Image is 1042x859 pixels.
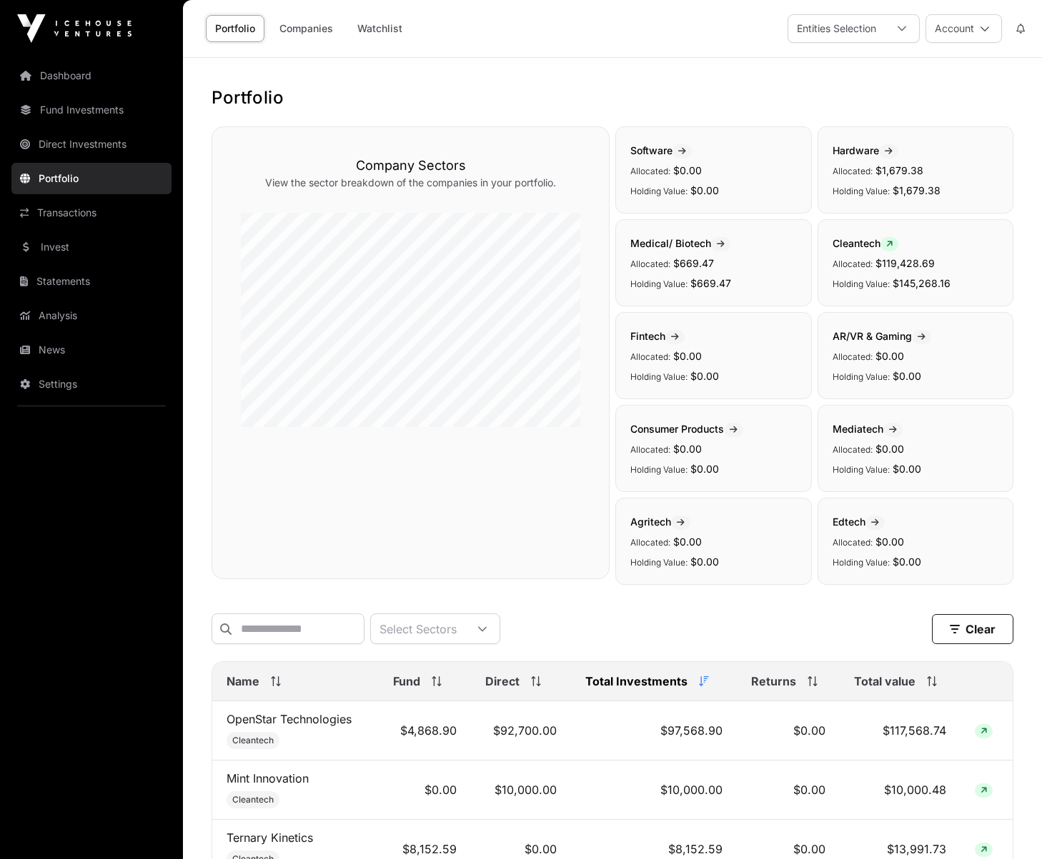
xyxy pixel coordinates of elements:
[348,15,412,42] a: Watchlist
[232,794,274,805] span: Cleantech
[212,86,1013,109] h1: Portfolio
[11,300,172,331] a: Analysis
[11,94,172,126] a: Fund Investments
[673,443,702,455] span: $0.00
[371,614,465,643] div: Select Sectors
[270,15,342,42] a: Companies
[875,536,904,548] span: $0.00
[875,350,904,362] span: $0.00
[630,166,670,176] span: Allocated:
[630,351,670,362] span: Allocated:
[875,443,904,455] span: $0.00
[673,257,714,269] span: $669.47
[11,163,172,194] a: Portfolio
[788,15,885,42] div: Entities Selection
[630,464,688,475] span: Holding Value:
[673,536,702,548] span: $0.00
[227,830,313,845] a: Ternary Kinetics
[630,444,670,455] span: Allocated:
[206,15,264,42] a: Portfolio
[227,673,259,690] span: Name
[630,557,688,568] span: Holding Value:
[630,423,743,435] span: Consumer Products
[833,278,890,289] span: Holding Value:
[875,164,923,176] span: $1,679.38
[471,760,571,820] td: $10,000.00
[932,614,1013,644] button: Clear
[485,673,520,690] span: Direct
[379,701,471,760] td: $4,868.90
[17,14,132,43] img: Icehouse Ventures Logo
[893,556,921,568] span: $0.00
[571,760,736,820] td: $10,000.00
[833,186,890,196] span: Holding Value:
[471,701,571,760] td: $92,700.00
[673,350,702,362] span: $0.00
[630,516,690,528] span: Agritech
[630,330,685,342] span: Fintech
[840,760,961,820] td: $10,000.48
[630,278,688,289] span: Holding Value:
[630,258,670,269] span: Allocated:
[893,463,921,475] span: $0.00
[690,277,731,289] span: $669.47
[737,701,840,760] td: $0.00
[833,464,890,475] span: Holding Value:
[833,330,931,342] span: AR/VR & Gaming
[840,701,961,760] td: $117,568.74
[630,371,688,382] span: Holding Value:
[585,673,688,690] span: Total Investments
[971,790,1042,859] iframe: Chat Widget
[11,266,172,297] a: Statements
[926,14,1002,43] button: Account
[241,176,580,190] p: View the sector breakdown of the companies in your portfolio.
[833,371,890,382] span: Holding Value:
[690,184,719,196] span: $0.00
[833,166,873,176] span: Allocated:
[630,144,692,156] span: Software
[227,771,309,785] a: Mint Innovation
[227,712,352,726] a: OpenStar Technologies
[833,237,898,249] span: Cleantech
[571,701,736,760] td: $97,568.90
[379,760,471,820] td: $0.00
[11,197,172,228] a: Transactions
[11,231,172,263] a: Invest
[630,186,688,196] span: Holding Value:
[833,537,873,548] span: Allocated:
[11,334,172,366] a: News
[11,368,172,400] a: Settings
[690,370,719,382] span: $0.00
[630,237,730,249] span: Medical/ Biotech
[241,156,580,176] h3: Company Sectors
[232,735,274,746] span: Cleantech
[833,144,898,156] span: Hardware
[833,258,873,269] span: Allocated:
[737,760,840,820] td: $0.00
[11,60,172,91] a: Dashboard
[630,537,670,548] span: Allocated:
[893,277,951,289] span: $145,268.16
[833,516,885,528] span: Edtech
[893,184,941,196] span: $1,679.38
[893,370,921,382] span: $0.00
[833,423,903,435] span: Mediatech
[690,463,719,475] span: $0.00
[690,556,719,568] span: $0.00
[393,673,420,690] span: Fund
[833,444,873,455] span: Allocated:
[751,673,796,690] span: Returns
[673,164,702,176] span: $0.00
[11,129,172,160] a: Direct Investments
[854,673,916,690] span: Total value
[833,557,890,568] span: Holding Value:
[875,257,935,269] span: $119,428.69
[833,351,873,362] span: Allocated:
